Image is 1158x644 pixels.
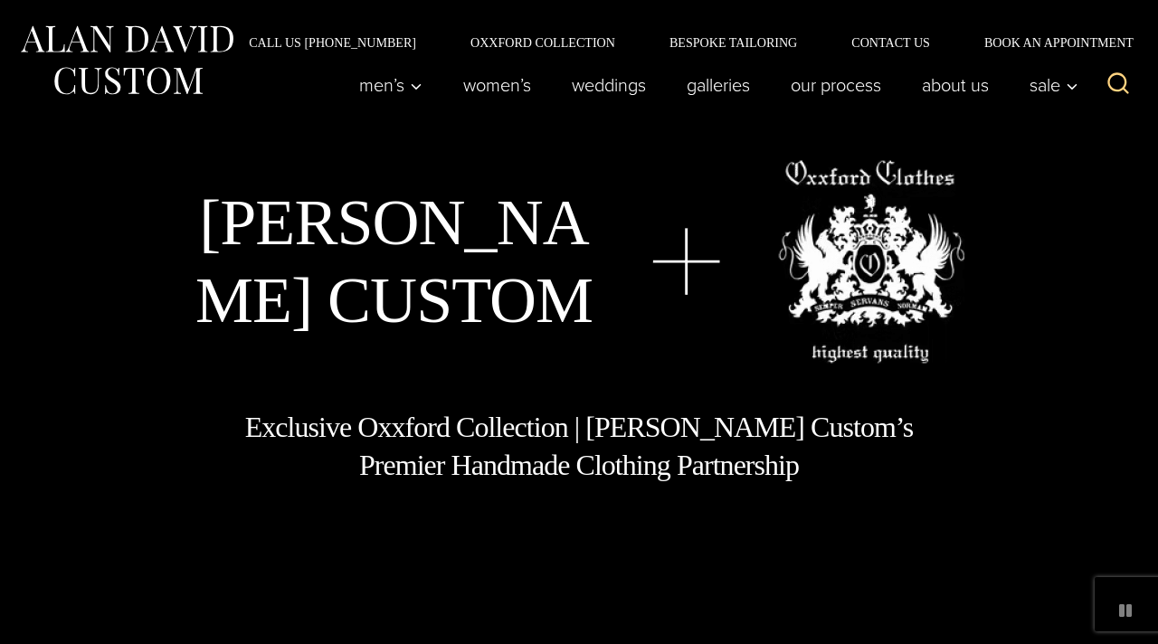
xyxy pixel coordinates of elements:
a: Galleries [667,67,771,103]
a: weddings [552,67,667,103]
a: About Us [902,67,1010,103]
a: Book an Appointment [957,36,1140,49]
span: Men’s [359,76,422,94]
iframe: Opens a widget where you can chat to one of our agents [1041,590,1140,635]
img: Alan David Custom [18,20,235,100]
a: Bespoke Tailoring [642,36,824,49]
a: Call Us [PHONE_NUMBER] [222,36,443,49]
a: Women’s [443,67,552,103]
span: Sale [1030,76,1078,94]
h1: Exclusive Oxxford Collection | [PERSON_NAME] Custom’s Premier Handmade Clothing Partnership [243,409,915,484]
nav: Primary Navigation [339,67,1088,103]
a: Oxxford Collection [443,36,642,49]
a: Our Process [771,67,902,103]
button: View Search Form [1096,63,1140,107]
h1: [PERSON_NAME] Custom [195,184,594,340]
a: Contact Us [824,36,957,49]
img: oxxford clothes, highest quality [778,160,964,364]
nav: Secondary Navigation [222,36,1140,49]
